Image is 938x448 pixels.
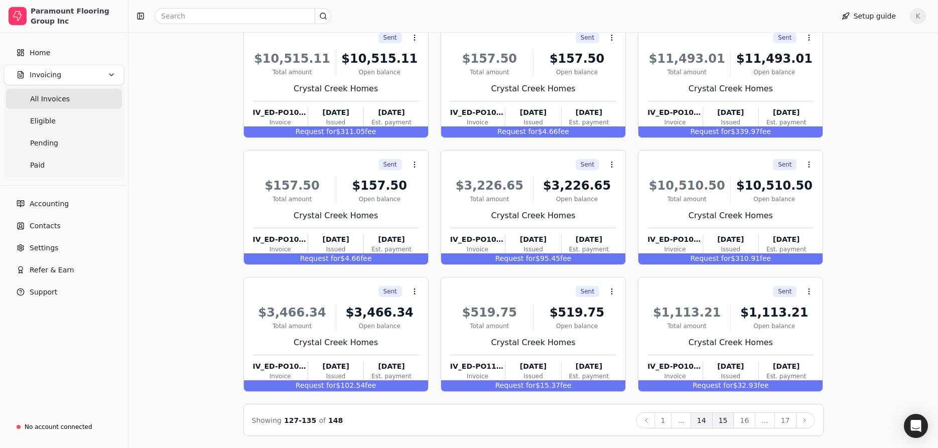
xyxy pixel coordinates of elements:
div: $3,226.65 [538,177,616,195]
a: Contacts [4,216,124,236]
div: Open balance [538,195,616,204]
div: Total amount [647,195,726,204]
div: [DATE] [364,234,419,245]
button: 17 [774,412,796,428]
div: Issued [703,245,758,254]
div: $3,226.65 [450,177,529,195]
div: IV_ED-PO109980_20250710211220934 [647,361,702,372]
div: Total amount [647,322,726,331]
div: Invoice [647,245,702,254]
div: Total amount [450,195,529,204]
span: Request for [300,254,341,262]
span: Paid [30,160,45,171]
div: Crystal Creek Homes [450,83,616,95]
div: Issued [308,372,363,381]
div: Est. payment [364,245,419,254]
span: fee [560,381,571,389]
div: $1,113.21 [735,304,814,322]
span: 127 - 135 [284,416,316,424]
span: All Invoices [30,94,70,104]
div: Issued [505,245,561,254]
span: Eligible [30,116,56,126]
div: Est. payment [562,118,616,127]
span: Home [30,48,50,58]
div: IV_ED-PO109982_20250710211226508 [647,234,702,245]
span: fee [758,381,769,389]
div: Invoice [647,372,702,381]
div: $157.50 [340,177,419,195]
div: $10,510.50 [735,177,814,195]
div: No account connected [25,422,92,431]
div: Est. payment [759,245,814,254]
span: fee [760,254,771,262]
div: $32.93 [638,380,823,391]
div: Invoice [647,118,702,127]
div: $3,466.34 [340,304,419,322]
div: Issued [505,118,561,127]
div: [DATE] [703,234,758,245]
span: Invoicing [30,70,61,80]
div: $157.50 [538,50,616,68]
span: Request for [691,254,731,262]
span: Request for [296,127,336,135]
div: $3,466.34 [253,304,332,322]
span: 148 [328,416,343,424]
div: [DATE] [308,361,363,372]
a: Accounting [4,194,124,214]
div: Issued [703,118,758,127]
div: Est. payment [562,245,616,254]
div: [DATE] [364,107,419,118]
a: Home [4,43,124,63]
div: Est. payment [364,118,419,127]
div: Open balance [538,322,616,331]
button: Setup guide [834,8,904,24]
div: IV_ED-PO115542_20250710210627927 [450,361,505,372]
div: $11,493.01 [647,50,726,68]
div: Crystal Creek Homes [450,337,616,349]
div: $95.45 [441,253,625,264]
div: Crystal Creek Homes [647,83,814,95]
span: Settings [30,243,58,253]
span: Sent [581,160,594,169]
div: $10,515.11 [340,50,419,68]
span: Sent [778,160,791,169]
span: Request for [495,381,536,389]
div: Invoice [253,372,308,381]
div: [DATE] [703,107,758,118]
span: Sent [383,287,397,296]
div: $157.50 [450,50,529,68]
div: Open balance [538,68,616,77]
div: Invoice [450,372,505,381]
div: [DATE] [505,107,561,118]
div: [DATE] [308,107,363,118]
span: fee [365,127,376,135]
div: Paramount Flooring Group Inc [31,6,119,26]
span: Refer & Earn [30,265,74,275]
span: fee [760,127,771,135]
span: Request for [296,381,336,389]
div: Invoice [450,245,505,254]
div: Total amount [253,322,332,331]
span: Request for [497,127,538,135]
div: $310.91 [638,253,823,264]
button: K [910,8,926,24]
a: Eligible [6,111,122,131]
div: Est. payment [759,118,814,127]
div: Crystal Creek Homes [647,337,814,349]
span: fee [360,254,371,262]
div: Issued [703,372,758,381]
div: Total amount [253,195,332,204]
button: Invoicing [4,65,124,85]
div: Crystal Creek Homes [450,210,616,222]
span: Showing [252,416,282,424]
span: Sent [778,287,791,296]
button: ... [671,412,691,428]
div: $311.05 [244,126,428,137]
a: Pending [6,133,122,153]
div: [DATE] [759,107,814,118]
div: [DATE] [759,234,814,245]
span: Request for [691,127,731,135]
div: Crystal Creek Homes [253,337,419,349]
div: $1,113.21 [647,304,726,322]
